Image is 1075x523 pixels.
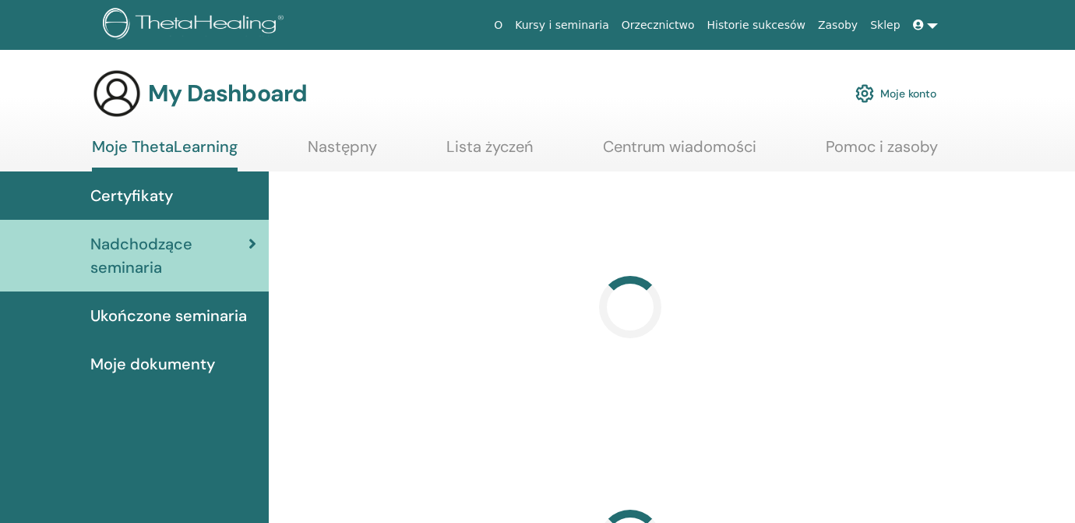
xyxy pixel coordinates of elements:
[509,11,615,40] a: Kursy i seminaria
[855,76,936,111] a: Moje konto
[701,11,812,40] a: Historie sukcesów
[446,137,533,168] a: Lista życzeń
[90,304,247,327] span: Ukończone seminaria
[615,11,701,40] a: Orzecznictwo
[864,11,906,40] a: Sklep
[488,11,509,40] a: O
[92,137,238,171] a: Moje ThetaLearning
[826,137,938,168] a: Pomoc i zasoby
[308,137,377,168] a: Następny
[92,69,142,118] img: generic-user-icon.jpg
[603,137,756,168] a: Centrum wiadomości
[90,352,215,376] span: Moje dokumenty
[148,80,307,108] h3: My Dashboard
[103,8,289,43] img: logo.png
[812,11,864,40] a: Zasoby
[90,184,173,207] span: Certyfikaty
[90,232,248,279] span: Nadchodzące seminaria
[855,80,874,107] img: cog.svg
